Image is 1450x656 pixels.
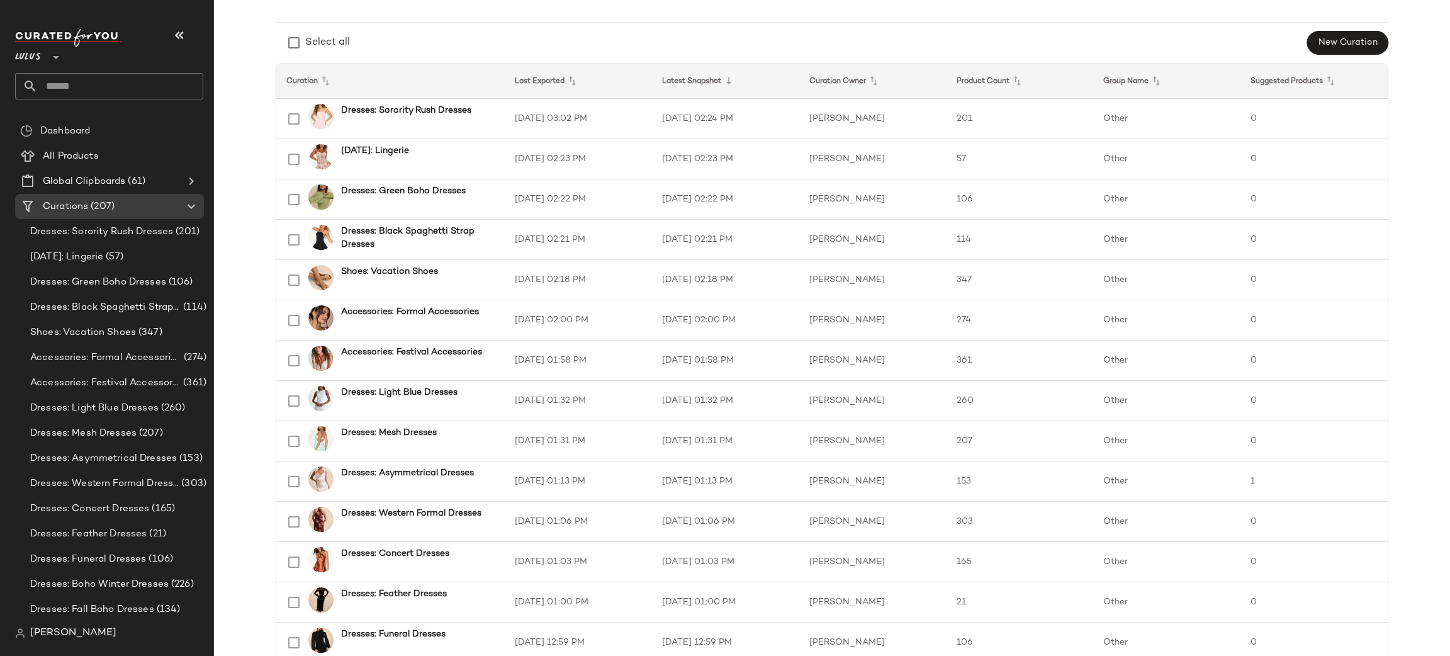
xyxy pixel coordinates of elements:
[947,381,1094,421] td: 260
[341,104,471,117] b: Dresses: Sorority Rush Dresses
[1240,461,1388,502] td: 1
[947,260,1094,300] td: 347
[799,300,947,341] td: [PERSON_NAME]
[1093,260,1240,300] td: Other
[30,250,103,264] span: [DATE]: Lingerie
[308,507,334,532] img: 2709451_01_hero_2025-07-17.jpg
[799,179,947,220] td: [PERSON_NAME]
[1307,31,1388,55] button: New Curation
[947,300,1094,341] td: 274
[1093,139,1240,179] td: Other
[308,386,334,411] img: 2692811_02_front_2025-08-01.jpg
[30,527,147,541] span: Dresses: Feather Dresses
[947,139,1094,179] td: 57
[799,139,947,179] td: [PERSON_NAME]
[1240,381,1388,421] td: 0
[1093,542,1240,582] td: Other
[505,582,652,623] td: [DATE] 01:00 PM
[799,64,947,99] th: Curation Owner
[652,220,799,260] td: [DATE] 02:21 PM
[30,577,169,592] span: Dresses: Boho Winter Dresses
[652,139,799,179] td: [DATE] 02:23 PM
[179,477,206,491] span: (303)
[1240,542,1388,582] td: 0
[799,260,947,300] td: [PERSON_NAME]
[652,582,799,623] td: [DATE] 01:00 PM
[505,64,652,99] th: Last Exported
[1240,502,1388,542] td: 0
[1240,300,1388,341] td: 0
[147,527,166,541] span: (21)
[30,552,146,567] span: Dresses: Funeral Dresses
[181,300,206,315] span: (114)
[505,461,652,502] td: [DATE] 01:13 PM
[1093,582,1240,623] td: Other
[1318,38,1378,48] span: New Curation
[88,200,115,214] span: (207)
[166,275,193,290] span: (106)
[276,64,505,99] th: Curation
[1240,220,1388,260] td: 0
[341,467,474,480] b: Dresses: Asymmetrical Dresses
[308,467,334,492] img: 2699731_01_hero_2025-08-06.jpg
[947,341,1094,381] td: 361
[341,628,446,641] b: Dresses: Funeral Dresses
[505,421,652,461] td: [DATE] 01:31 PM
[799,341,947,381] td: [PERSON_NAME]
[1093,99,1240,139] td: Other
[1240,99,1388,139] td: 0
[652,461,799,502] td: [DATE] 01:13 PM
[341,184,466,198] b: Dresses: Green Boho Dresses
[30,451,177,466] span: Dresses: Asymmetrical Dresses
[149,502,175,516] span: (165)
[505,341,652,381] td: [DATE] 01:58 PM
[169,577,194,592] span: (226)
[1093,300,1240,341] td: Other
[159,401,186,416] span: (260)
[652,502,799,542] td: [DATE] 01:06 PM
[341,305,479,319] b: Accessories: Formal Accessories
[1240,139,1388,179] td: 0
[308,144,334,169] img: 2670851_01_hero_2025-08-05.jpg
[30,401,159,416] span: Dresses: Light Blue Dresses
[652,300,799,341] td: [DATE] 02:00 PM
[43,200,88,214] span: Curations
[43,174,125,189] span: Global Clipboards
[505,542,652,582] td: [DATE] 01:03 PM
[1240,582,1388,623] td: 0
[308,587,334,613] img: 12263581_2556551.jpg
[1240,421,1388,461] td: 0
[15,43,41,65] span: Lulus
[341,547,449,560] b: Dresses: Concert Dresses
[15,628,25,638] img: svg%3e
[947,542,1094,582] td: 165
[652,542,799,582] td: [DATE] 01:03 PM
[181,351,206,365] span: (274)
[505,300,652,341] td: [DATE] 02:00 PM
[30,225,173,239] span: Dresses: Sorority Rush Dresses
[137,426,163,441] span: (207)
[947,220,1094,260] td: 114
[1093,461,1240,502] td: Other
[1093,220,1240,260] td: Other
[505,381,652,421] td: [DATE] 01:32 PM
[947,582,1094,623] td: 21
[799,502,947,542] td: [PERSON_NAME]
[30,376,181,390] span: Accessories: Festival Accessories
[15,29,122,47] img: cfy_white_logo.C9jOOHJF.svg
[1093,179,1240,220] td: Other
[308,104,334,129] img: 12662401_2645371.jpg
[1240,64,1388,99] th: Suggested Products
[305,35,350,50] div: Select all
[154,602,181,617] span: (134)
[308,184,334,210] img: 2701871_01_hero_2025-06-11.jpg
[341,386,458,399] b: Dresses: Light Blue Dresses
[30,351,181,365] span: Accessories: Formal Accessories
[146,552,173,567] span: (106)
[652,99,799,139] td: [DATE] 02:24 PM
[947,179,1094,220] td: 106
[652,64,799,99] th: Latest Snapshot
[947,461,1094,502] td: 153
[308,305,334,331] img: 2735831_03_OM_2025-07-21.jpg
[1093,64,1240,99] th: Group Name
